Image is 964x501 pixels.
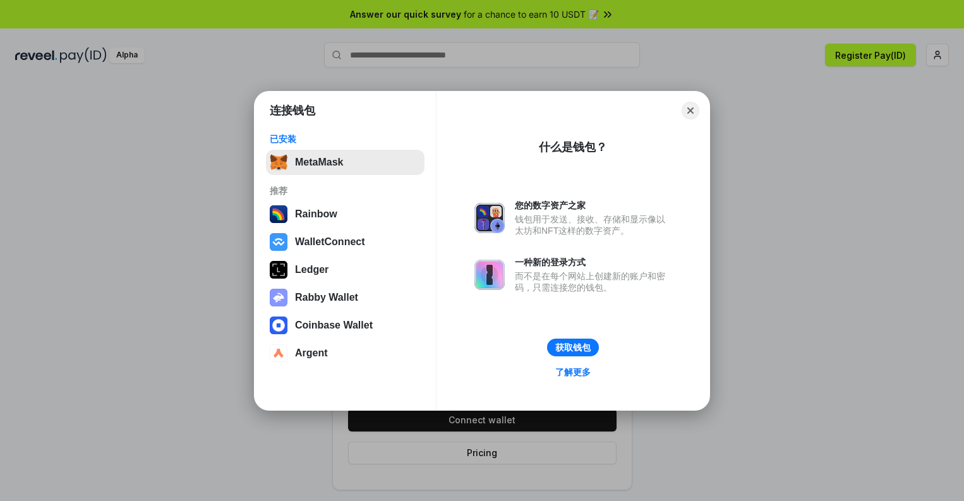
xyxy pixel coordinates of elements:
img: svg+xml,%3Csvg%20xmlns%3D%22http%3A%2F%2Fwww.w3.org%2F2000%2Fsvg%22%20fill%3D%22none%22%20viewBox... [474,203,505,233]
button: Close [682,102,699,119]
div: 什么是钱包？ [539,140,607,155]
div: 推荐 [270,185,421,196]
button: 获取钱包 [547,339,599,356]
button: Rainbow [266,202,425,227]
img: svg+xml,%3Csvg%20xmlns%3D%22http%3A%2F%2Fwww.w3.org%2F2000%2Fsvg%22%20fill%3D%22none%22%20viewBox... [270,289,287,306]
div: MetaMask [295,157,343,168]
img: svg+xml,%3Csvg%20fill%3D%22none%22%20height%3D%2233%22%20viewBox%3D%220%200%2035%2033%22%20width%... [270,154,287,171]
div: 已安装 [270,133,421,145]
img: svg+xml,%3Csvg%20width%3D%22120%22%20height%3D%22120%22%20viewBox%3D%220%200%20120%20120%22%20fil... [270,205,287,223]
img: svg+xml,%3Csvg%20xmlns%3D%22http%3A%2F%2Fwww.w3.org%2F2000%2Fsvg%22%20fill%3D%22none%22%20viewBox... [474,260,505,290]
button: MetaMask [266,150,425,175]
div: Rainbow [295,208,337,220]
div: Ledger [295,264,328,275]
img: svg+xml,%3Csvg%20width%3D%2228%22%20height%3D%2228%22%20viewBox%3D%220%200%2028%2028%22%20fill%3D... [270,233,287,251]
button: Argent [266,341,425,366]
button: Rabby Wallet [266,285,425,310]
div: 获取钱包 [555,342,591,353]
a: 了解更多 [548,364,598,380]
img: svg+xml,%3Csvg%20xmlns%3D%22http%3A%2F%2Fwww.w3.org%2F2000%2Fsvg%22%20width%3D%2228%22%20height%3... [270,261,287,279]
button: WalletConnect [266,229,425,255]
div: Argent [295,347,328,359]
button: Coinbase Wallet [266,313,425,338]
div: 钱包用于发送、接收、存储和显示像以太坊和NFT这样的数字资产。 [515,214,672,236]
img: svg+xml,%3Csvg%20width%3D%2228%22%20height%3D%2228%22%20viewBox%3D%220%200%2028%2028%22%20fill%3D... [270,317,287,334]
img: svg+xml,%3Csvg%20width%3D%2228%22%20height%3D%2228%22%20viewBox%3D%220%200%2028%2028%22%20fill%3D... [270,344,287,362]
div: 您的数字资产之家 [515,200,672,211]
div: Rabby Wallet [295,292,358,303]
div: Coinbase Wallet [295,320,373,331]
div: 而不是在每个网站上创建新的账户和密码，只需连接您的钱包。 [515,270,672,293]
h1: 连接钱包 [270,103,315,118]
div: 了解更多 [555,366,591,378]
div: 一种新的登录方式 [515,257,672,268]
button: Ledger [266,257,425,282]
div: WalletConnect [295,236,365,248]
